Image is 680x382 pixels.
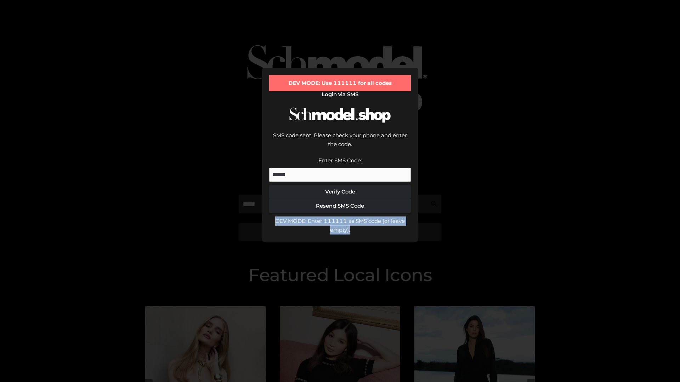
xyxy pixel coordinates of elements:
div: DEV MODE: Use 111111 for all codes [269,75,411,91]
div: SMS code sent. Please check your phone and enter the code. [269,131,411,156]
h2: Login via SMS [269,91,411,98]
button: Verify Code [269,185,411,199]
div: DEV MODE: Enter 111111 as SMS code (or leave empty). [269,216,411,235]
label: Enter SMS Code: [318,157,362,164]
button: Resend SMS Code [269,199,411,213]
img: Schmodel Logo [287,101,393,129]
